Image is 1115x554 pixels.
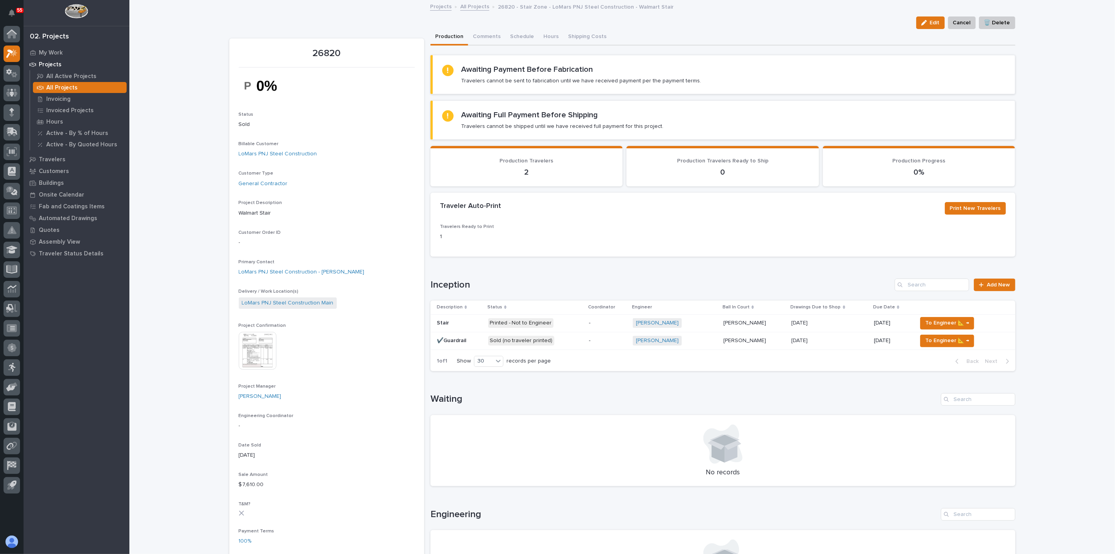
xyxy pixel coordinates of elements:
[239,289,299,294] span: Delivery / Work Location(s)
[39,180,64,187] p: Buildings
[239,502,251,507] span: T&M?
[24,153,129,165] a: Travelers
[239,180,288,188] a: General Contractor
[895,279,969,291] input: Search
[239,529,274,534] span: Payment Terms
[39,168,69,175] p: Customers
[239,451,415,459] p: [DATE]
[46,84,78,91] p: All Projects
[17,7,22,13] p: 55
[239,48,415,59] p: 26820
[461,123,664,130] p: Travelers cannot be shipped until we have received full payment for this project.
[507,358,551,364] p: records per page
[46,73,96,80] p: All Active Projects
[239,209,415,217] p: Walmart Stair
[636,337,679,344] a: [PERSON_NAME]
[948,16,976,29] button: Cancel
[437,318,450,326] p: Stair
[488,336,554,346] div: Sold (no traveler printed)
[239,239,415,247] p: -
[461,77,701,84] p: Travelers cannot be sent to fabrication until we have received payment per the payment terms.
[430,394,938,405] h1: Waiting
[239,200,282,205] span: Project Description
[24,189,129,200] a: Onsite Calendar
[30,33,69,41] div: 02. Projects
[457,358,471,364] p: Show
[30,139,129,150] a: Active - By Quoted Hours
[39,49,63,56] p: My Work
[430,352,454,371] p: 1 of 1
[792,318,810,326] p: [DATE]
[39,250,104,257] p: Traveler Status Details
[239,112,254,117] span: Status
[460,2,489,11] a: All Projects
[920,317,974,330] button: To Engineer 📐 →
[24,212,129,224] a: Automated Drawings
[437,336,468,344] p: ✔️Guardrail
[24,165,129,177] a: Customers
[488,318,554,328] div: Printed - Not to Engineer
[873,303,895,312] p: Due Date
[239,142,279,146] span: Billable Customer
[979,16,1015,29] button: 🗑️ Delete
[893,158,946,164] span: Production Progress
[440,168,614,177] p: 2
[563,29,611,46] button: Shipping Costs
[925,336,969,345] span: To Engineer 📐 →
[440,224,494,229] span: Travelers Ready to Print
[24,224,129,236] a: Quotes
[982,358,1015,365] button: Next
[239,392,281,401] a: [PERSON_NAME]
[239,230,281,235] span: Customer Order ID
[962,358,979,365] span: Back
[239,120,415,129] p: Sold
[636,168,810,177] p: 0
[941,393,1015,406] input: Search
[440,233,622,241] p: 1
[430,29,468,46] button: Production
[430,509,938,520] h1: Engineering
[984,18,1010,27] span: 🗑️ Delete
[792,336,810,344] p: [DATE]
[874,337,911,344] p: [DATE]
[461,110,598,120] h2: Awaiting Full Payment Before Shipping
[46,141,117,148] p: Active - By Quoted Hours
[239,422,415,430] p: -
[430,332,1015,350] tr: ✔️Guardrail✔️Guardrail Sold (no traveler printed)-[PERSON_NAME] [PERSON_NAME][PERSON_NAME] [DATE]...
[974,279,1015,291] a: Add New
[461,65,593,74] h2: Awaiting Payment Before Fabrication
[430,279,892,291] h1: Inception
[24,177,129,189] a: Buildings
[239,481,415,489] p: $ 7,610.00
[39,227,60,234] p: Quotes
[950,204,1001,213] span: Print New Travelers
[941,508,1015,521] input: Search
[46,118,63,126] p: Hours
[239,443,261,448] span: Date Sold
[30,105,129,116] a: Invoiced Projects
[498,2,674,11] p: 26820 - Stair Zone - LoMars PNJ Steel Construction - Walmart Stair
[30,82,129,93] a: All Projects
[46,96,71,103] p: Invoicing
[4,534,20,550] button: users-avatar
[10,9,20,22] div: Notifications55
[474,357,493,365] div: 30
[239,171,274,176] span: Customer Type
[953,18,971,27] span: Cancel
[24,236,129,248] a: Assembly View
[239,414,294,418] span: Engineering Coordinator
[468,29,505,46] button: Comments
[985,358,1002,365] span: Next
[632,303,652,312] p: Engineer
[30,116,129,127] a: Hours
[440,202,501,211] h2: Traveler Auto-Print
[588,303,615,312] p: Coordinator
[589,337,627,344] p: -
[4,5,20,21] button: Notifications
[500,158,554,164] span: Production Travelers
[723,318,768,326] p: [PERSON_NAME]
[874,320,911,326] p: [DATE]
